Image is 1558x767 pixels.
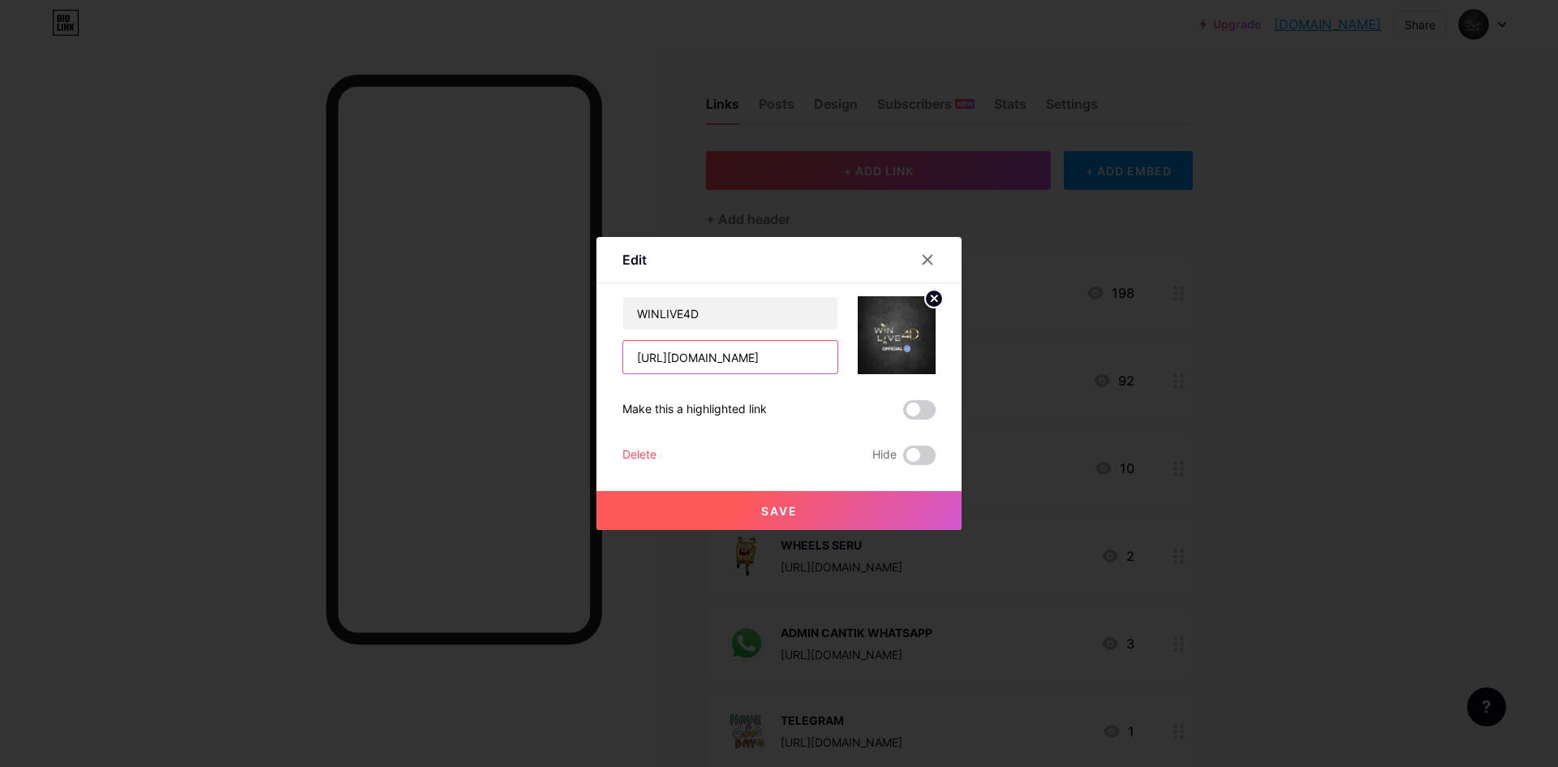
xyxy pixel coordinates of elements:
[623,341,837,373] input: URL
[623,297,837,330] input: Title
[622,400,767,420] div: Make this a highlighted link
[622,446,656,465] div: Delete
[761,504,798,518] span: Save
[622,250,647,269] div: Edit
[596,491,962,530] button: Save
[858,296,936,374] img: link_thumbnail
[872,446,897,465] span: Hide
